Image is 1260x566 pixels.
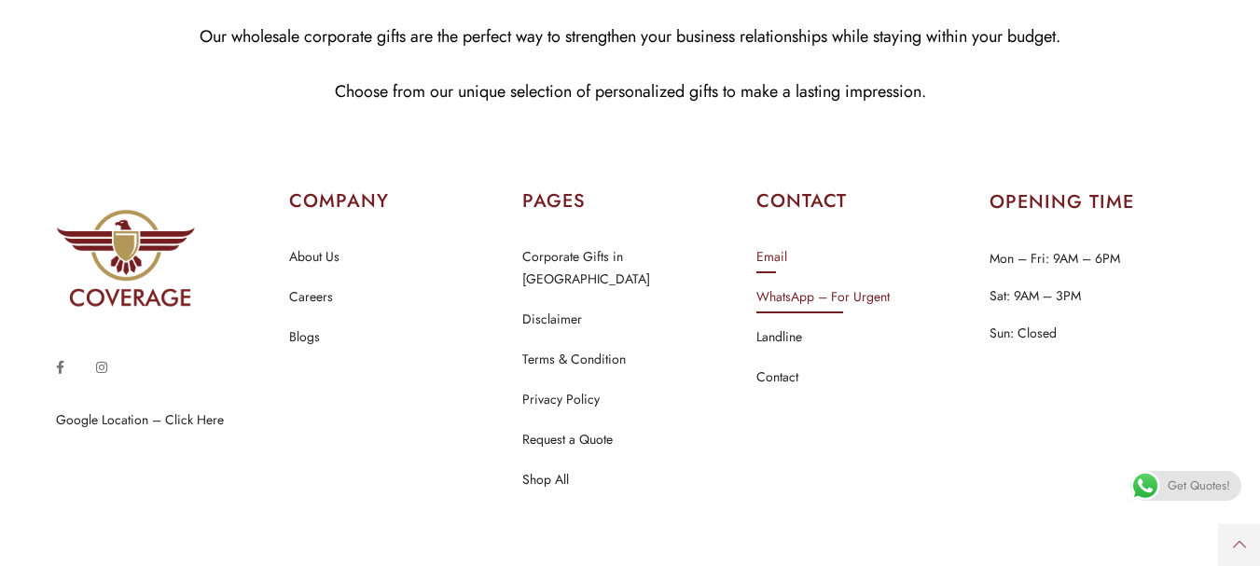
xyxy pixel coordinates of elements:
[56,410,224,429] a: Google Location – Click Here
[756,245,787,269] a: Email
[522,245,737,292] a: Corporate Gifts in [GEOGRAPHIC_DATA]
[14,22,1246,51] p: Our wholesale corporate gifts are the perfect way to strengthen your business relationships while...
[990,240,1204,352] p: Mon – Fri: 9AM – 6PM Sat: 9AM – 3PM Sun: Closed
[990,193,1204,212] h2: OPENING TIME
[756,188,971,214] h2: CONTACT
[14,77,1246,106] p: Choose from our unique selection of personalized gifts to make a lasting impression.
[756,366,798,390] a: Contact
[522,468,569,492] a: Shop All
[289,245,339,269] a: About Us
[522,428,613,452] a: Request a Quote
[289,188,504,214] h2: COMPANY
[289,325,320,350] a: Blogs
[289,285,333,310] a: Careers
[756,325,802,350] a: Landline
[522,388,600,412] a: Privacy Policy
[522,308,582,332] a: Disclaimer
[522,188,737,214] h2: PAGES
[756,285,890,310] a: WhatsApp – For Urgent
[522,348,626,372] a: Terms & Condition
[1168,471,1230,501] span: Get Quotes!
